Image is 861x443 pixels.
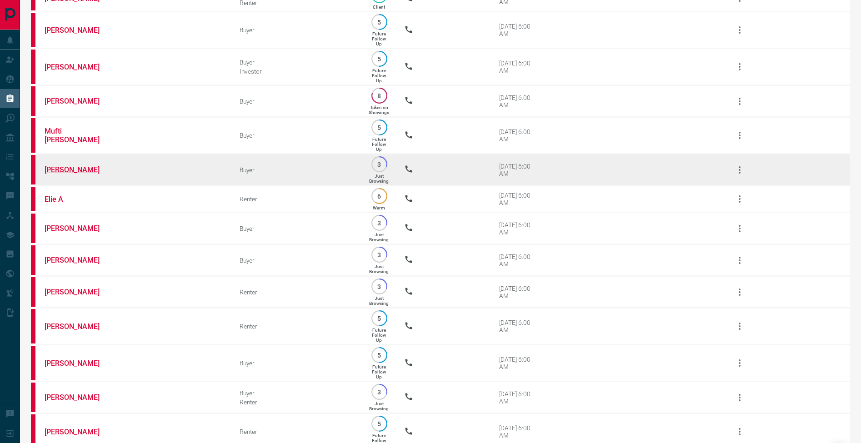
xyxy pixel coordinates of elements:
[31,214,35,243] div: property.ca
[499,319,538,333] div: [DATE] 6:00 AM
[240,359,354,367] div: Buyer
[369,105,389,115] p: Taken on Showings
[240,257,354,264] div: Buyer
[499,424,538,439] div: [DATE] 6:00 AM
[369,401,389,411] p: Just Browsing
[45,26,113,35] a: [PERSON_NAME]
[45,63,113,71] a: [PERSON_NAME]
[376,420,383,427] p: 5
[45,127,113,144] a: Mufti [PERSON_NAME]
[499,356,538,370] div: [DATE] 6:00 AM
[499,253,538,268] div: [DATE] 6:00 AM
[369,264,389,274] p: Just Browsing
[369,174,389,184] p: Just Browsing
[376,193,383,199] p: 6
[499,23,538,37] div: [DATE] 6:00 AM
[376,124,383,131] p: 5
[240,323,354,330] div: Renter
[45,393,113,402] a: [PERSON_NAME]
[376,219,383,226] p: 3
[240,428,354,435] div: Renter
[499,163,538,177] div: [DATE] 6:00 AM
[369,232,389,242] p: Just Browsing
[31,346,35,380] div: property.ca
[45,224,113,233] a: [PERSON_NAME]
[499,128,538,143] div: [DATE] 6:00 AM
[372,328,386,343] p: Future Follow Up
[45,256,113,264] a: [PERSON_NAME]
[499,221,538,236] div: [DATE] 6:00 AM
[45,97,113,105] a: [PERSON_NAME]
[31,118,35,153] div: property.ca
[376,19,383,25] p: 5
[499,192,538,206] div: [DATE] 6:00 AM
[240,132,354,139] div: Buyer
[499,94,538,109] div: [DATE] 6:00 AM
[376,315,383,322] p: 5
[240,195,354,203] div: Renter
[240,59,354,66] div: Buyer
[45,322,113,331] a: [PERSON_NAME]
[31,309,35,343] div: property.ca
[240,26,354,34] div: Buyer
[240,398,354,406] div: Renter
[373,205,385,210] p: Warm
[499,60,538,74] div: [DATE] 6:00 AM
[240,389,354,397] div: Buyer
[45,165,113,174] a: [PERSON_NAME]
[240,98,354,105] div: Buyer
[499,390,538,405] div: [DATE] 6:00 AM
[31,86,35,116] div: property.ca
[45,288,113,296] a: [PERSON_NAME]
[376,55,383,62] p: 5
[372,137,386,152] p: Future Follow Up
[376,388,383,395] p: 3
[31,245,35,275] div: property.ca
[31,187,35,211] div: property.ca
[373,5,385,10] p: Client
[376,161,383,168] p: 3
[372,364,386,379] p: Future Follow Up
[31,13,35,47] div: property.ca
[45,428,113,436] a: [PERSON_NAME]
[376,251,383,258] p: 3
[45,195,113,204] a: Elie A
[31,383,35,412] div: property.ca
[376,92,383,99] p: 8
[372,68,386,83] p: Future Follow Up
[45,359,113,368] a: [PERSON_NAME]
[31,155,35,184] div: property.ca
[376,352,383,358] p: 5
[372,31,386,46] p: Future Follow Up
[240,68,354,75] div: Investor
[369,296,389,306] p: Just Browsing
[31,277,35,307] div: property.ca
[31,50,35,84] div: property.ca
[376,283,383,290] p: 3
[499,285,538,299] div: [DATE] 6:00 AM
[240,225,354,232] div: Buyer
[240,166,354,174] div: Buyer
[240,289,354,296] div: Renter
